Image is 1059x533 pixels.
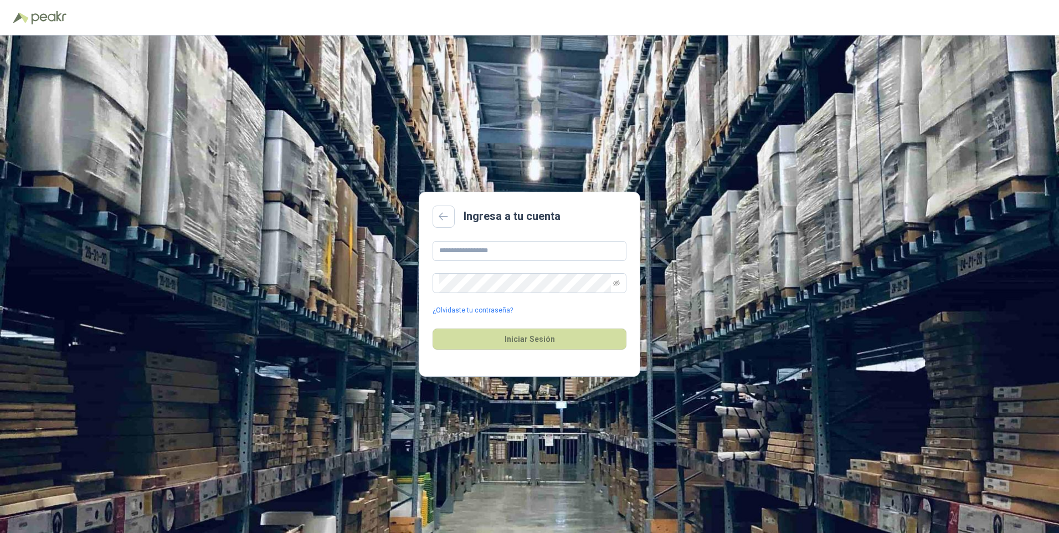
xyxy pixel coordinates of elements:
img: Peakr [31,11,66,24]
img: Logo [13,12,29,23]
span: eye-invisible [613,280,620,286]
h2: Ingresa a tu cuenta [464,208,561,225]
button: Iniciar Sesión [433,329,626,350]
a: ¿Olvidaste tu contraseña? [433,305,513,316]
